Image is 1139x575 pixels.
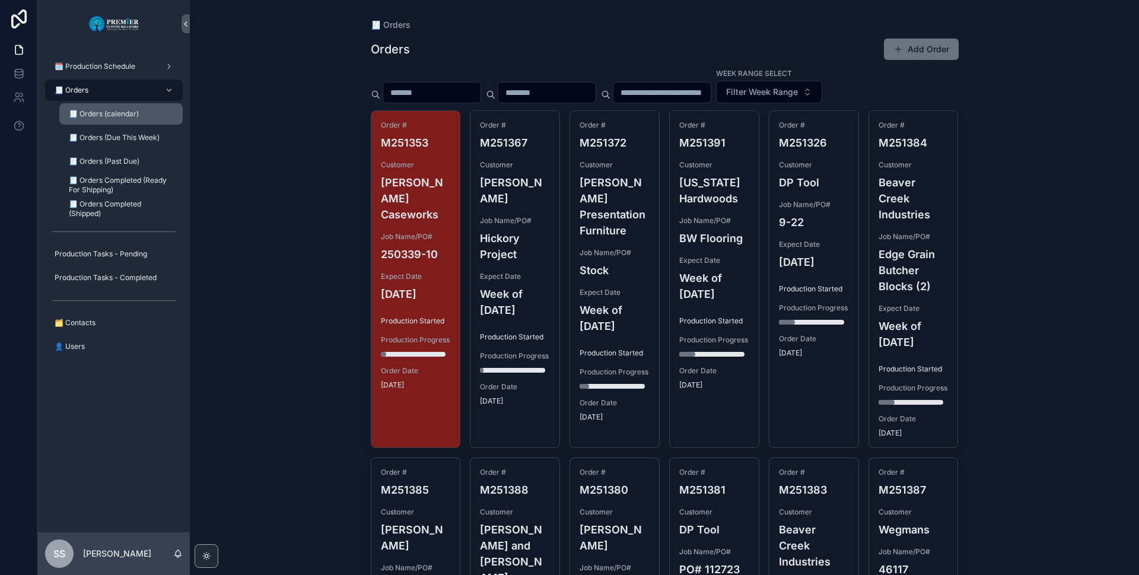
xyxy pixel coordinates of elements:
[679,468,749,477] span: Order #
[480,332,550,342] span: Production Started
[879,135,949,151] h4: M251384
[879,482,949,498] h4: M251387
[679,335,749,345] span: Production Progress
[679,507,749,517] span: Customer
[55,62,135,71] span: 🗓️ Production Schedule
[88,14,140,33] img: App logo
[371,19,411,31] a: 🧾 Orders
[580,522,650,554] h4: [PERSON_NAME]
[679,482,749,498] h4: M251381
[59,127,183,148] a: 🧾 Orders (Due This Week)
[879,522,949,538] h4: Wegmans
[580,507,650,517] span: Customer
[679,380,749,390] span: [DATE]
[45,56,183,77] a: 🗓️ Production Schedule
[679,522,749,538] h4: DP Tool
[45,336,183,357] a: 👤 Users
[879,414,949,424] span: Order Date
[779,200,849,209] span: Job Name/PO#
[679,547,749,557] span: Job Name/PO#
[879,232,949,242] span: Job Name/PO#
[580,412,650,422] span: [DATE]
[580,468,650,477] span: Order #
[879,364,949,374] span: Production Started
[381,335,451,345] span: Production Progress
[480,120,550,130] span: Order #
[59,198,183,220] a: 🧾 Orders Completed (Shipped)
[38,47,190,373] div: scrollable content
[779,214,849,230] h4: 9-22
[569,110,660,448] a: Order #M251372Customer[PERSON_NAME] Presentation FurnitureJob Name/PO#StockExpect DateWeek of [DA...
[779,522,849,570] h4: Beaver Creek Industries
[679,160,749,170] span: Customer
[480,174,550,207] h4: [PERSON_NAME]
[381,272,451,281] span: Expect Date
[779,507,849,517] span: Customer
[779,174,849,190] h4: DP Tool
[55,249,147,259] span: Production Tasks - Pending
[879,507,949,517] span: Customer
[480,160,550,170] span: Customer
[381,174,451,223] h4: [PERSON_NAME] Caseworks
[679,270,749,302] h4: Week of [DATE]
[779,135,849,151] h4: M251326
[879,383,949,393] span: Production Progress
[580,160,650,170] span: Customer
[381,482,451,498] h4: M251385
[879,468,949,477] span: Order #
[45,80,183,101] a: 🧾 Orders
[879,318,949,350] h4: Week of [DATE]
[59,151,183,172] a: 🧾 Orders (Past Due)
[580,563,650,573] span: Job Name/PO#
[381,507,451,517] span: Customer
[381,522,451,554] h4: [PERSON_NAME]
[580,398,650,408] span: Order Date
[580,302,650,334] h4: Week of [DATE]
[480,507,550,517] span: Customer
[480,286,550,318] h4: Week of [DATE]
[580,262,650,278] h4: Stock
[381,316,451,326] span: Production Started
[55,318,96,328] span: 🗂️ Contacts
[381,468,451,477] span: Order #
[879,160,949,170] span: Customer
[679,174,749,207] h4: [US_STATE] Hardwoods
[55,85,88,95] span: 🧾 Orders
[381,160,451,170] span: Customer
[779,334,849,344] span: Order Date
[716,81,822,103] button: Select Button
[779,284,849,294] span: Production Started
[580,135,650,151] h4: M251372
[381,286,451,302] h4: [DATE]
[371,110,461,448] a: Order #M251353Customer[PERSON_NAME] CaseworksJob Name/PO#250339-10Expect Date[DATE]Production Sta...
[580,248,650,258] span: Job Name/PO#
[470,110,560,448] a: Order #M251367Customer[PERSON_NAME]Job Name/PO#Hickory ProjectExpect DateWeek of [DATE]Production...
[884,39,959,60] button: Add Order
[69,133,160,142] span: 🧾 Orders (Due This Week)
[779,348,849,358] span: [DATE]
[381,232,451,242] span: Job Name/PO#
[779,482,849,498] h4: M251383
[779,160,849,170] span: Customer
[480,230,550,262] h4: Hickory Project
[580,288,650,297] span: Expect Date
[580,348,650,358] span: Production Started
[726,86,798,98] span: Filter Week Range
[381,135,451,151] h4: M251353
[769,110,859,448] a: Order #M251326CustomerDP ToolJob Name/PO#9-22Expect Date[DATE]Production StartedProduction Progre...
[679,316,749,326] span: Production Started
[779,120,849,130] span: Order #
[83,548,151,560] p: [PERSON_NAME]
[45,312,183,333] a: 🗂️ Contacts
[716,68,792,78] label: Week Range Select
[679,256,749,265] span: Expect Date
[55,342,85,351] span: 👤 Users
[480,351,550,361] span: Production Progress
[580,482,650,498] h4: M251380
[480,396,550,406] span: [DATE]
[480,482,550,498] h4: M251388
[69,109,139,119] span: 🧾 Orders (calendar)
[580,174,650,239] h4: [PERSON_NAME] Presentation Furniture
